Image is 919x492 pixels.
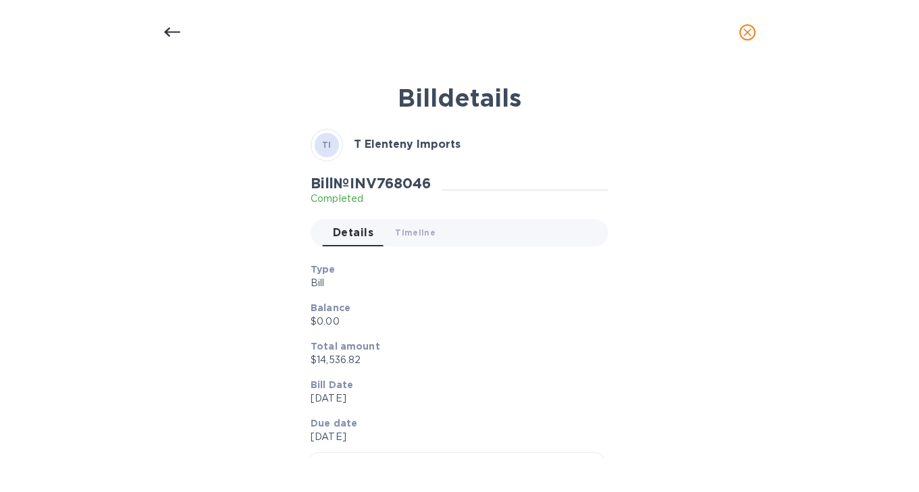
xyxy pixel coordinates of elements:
[731,16,764,49] button: close
[333,223,373,242] span: Details
[311,264,336,275] b: Type
[311,418,357,429] b: Due date
[395,225,436,240] span: Timeline
[398,83,521,113] b: Bill details
[322,140,332,150] b: TI
[311,391,598,406] p: [DATE]
[311,175,431,192] h2: Bill № INV768046
[311,302,350,313] b: Balance
[311,430,598,444] p: [DATE]
[311,341,380,352] b: Total amount
[311,379,353,390] b: Bill Date
[311,315,598,329] p: $0.00
[311,192,431,206] p: Completed
[311,353,598,367] p: $14,536.82
[354,138,461,151] b: T Elenteny Imports
[311,276,598,290] p: Bill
